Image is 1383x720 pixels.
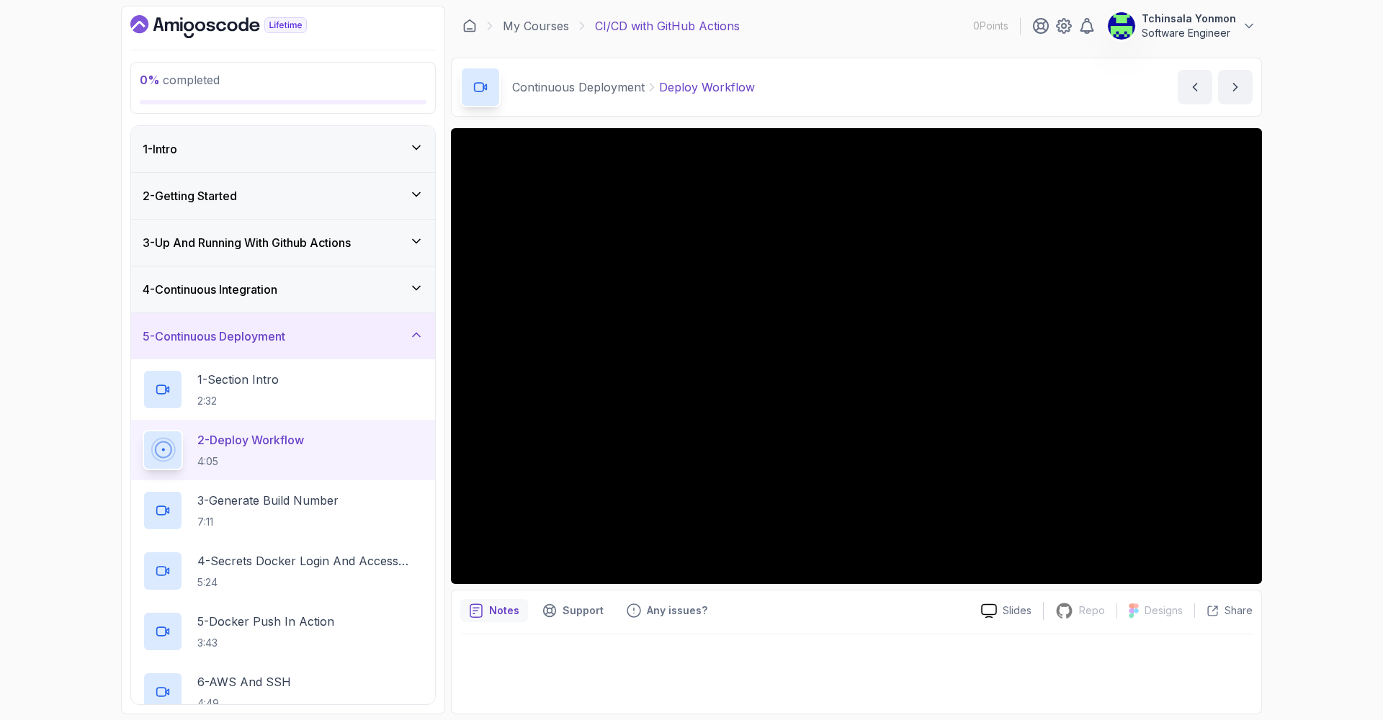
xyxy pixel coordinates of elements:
[143,369,424,410] button: 1-Section Intro2:32
[131,313,435,359] button: 5-Continuous Deployment
[143,430,424,470] button: 2-Deploy Workflow4:05
[618,599,716,622] button: Feedback button
[140,73,220,87] span: completed
[970,603,1043,618] a: Slides
[143,281,277,298] h3: 4 - Continuous Integration
[647,603,707,618] p: Any issues?
[973,19,1008,33] p: 0 Points
[197,613,334,630] p: 5 - Docker Push In Action
[197,636,334,650] p: 3:43
[1142,12,1236,26] p: Tchinsala Yonmon
[197,431,304,449] p: 2 - Deploy Workflow
[143,490,424,531] button: 3-Generate Build Number7:11
[1107,12,1256,40] button: user profile imageTchinsala YonmonSoftware Engineer
[197,371,279,388] p: 1 - Section Intro
[131,266,435,312] button: 4-Continuous Integration
[143,187,237,204] h3: 2 - Getting Started
[131,173,435,219] button: 2-Getting Started
[512,78,645,96] p: Continuous Deployment
[1194,603,1253,618] button: Share
[595,17,740,35] p: CI/CD with GitHub Actions
[503,17,569,35] a: My Courses
[1142,26,1236,40] p: Software Engineer
[197,696,291,711] p: 4:49
[1003,603,1031,618] p: Slides
[1079,603,1105,618] p: Repo
[197,673,291,690] p: 6 - AWS And SSH
[131,220,435,266] button: 3-Up And Running With Github Actions
[534,599,612,622] button: Support button
[1225,603,1253,618] p: Share
[130,15,340,38] a: Dashboard
[143,551,424,591] button: 4-Secrets Docker Login And Access Token5:24
[140,73,160,87] span: 0 %
[131,126,435,172] button: 1-Intro
[460,599,528,622] button: notes button
[143,234,351,251] h3: 3 - Up And Running With Github Actions
[143,140,177,158] h3: 1 - Intro
[462,19,477,33] a: Dashboard
[197,575,424,590] p: 5:24
[659,78,755,96] p: Deploy Workflow
[197,454,304,469] p: 4:05
[1145,603,1183,618] p: Designs
[197,394,279,408] p: 2:32
[143,611,424,652] button: 5-Docker Push In Action3:43
[143,672,424,712] button: 6-AWS And SSH4:49
[143,328,285,345] h3: 5 - Continuous Deployment
[489,603,519,618] p: Notes
[1178,70,1212,104] button: previous content
[1218,70,1253,104] button: next content
[197,552,424,570] p: 4 - Secrets Docker Login And Access Token
[197,515,339,529] p: 7:11
[197,492,339,509] p: 3 - Generate Build Number
[1108,12,1135,40] img: user profile image
[563,603,604,618] p: Support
